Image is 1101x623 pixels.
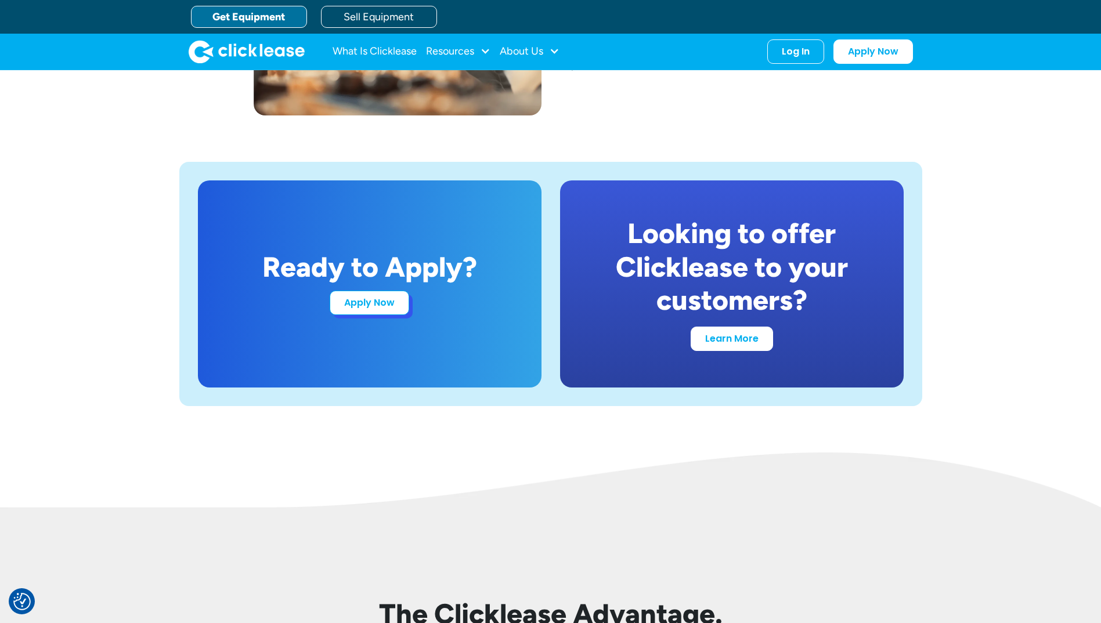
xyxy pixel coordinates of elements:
a: Apply Now [330,291,409,315]
a: Apply Now [833,39,913,64]
div: Looking to offer Clicklease to your customers? [588,217,876,317]
div: Log In [782,46,810,57]
button: Consent Preferences [13,593,31,610]
div: Resources [426,40,490,63]
a: home [189,40,305,63]
a: Sell Equipment [321,6,437,28]
img: Revisit consent button [13,593,31,610]
img: Clicklease logo [189,40,305,63]
a: What Is Clicklease [333,40,417,63]
a: Learn More [691,327,773,351]
div: About Us [500,40,559,63]
div: Ready to Apply? [262,251,477,284]
a: Get Equipment [191,6,307,28]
